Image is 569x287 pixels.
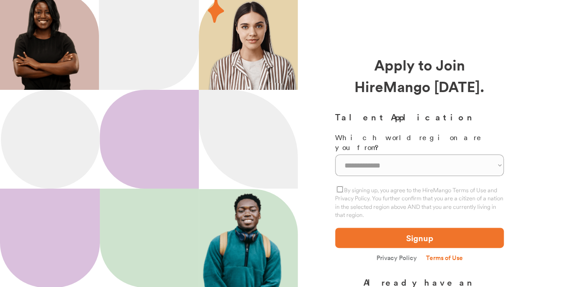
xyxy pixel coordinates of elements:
a: Privacy Policy [376,255,417,262]
div: Apply to Join HireMango [DATE]. [335,54,504,97]
div: Which world region are you from? [335,132,504,153]
img: Ellipse%2012 [1,90,100,189]
h3: Talent Application [335,110,504,124]
label: By signing up, you agree to the HireMango Terms of Use and Privacy Policy. You further confirm th... [335,186,503,218]
button: Signup [335,228,504,248]
a: Terms of Use [426,255,463,261]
